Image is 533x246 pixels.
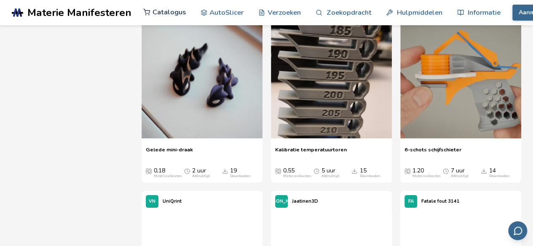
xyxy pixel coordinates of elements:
[313,167,319,174] span: Gemiddelde afdruktijd
[351,167,357,174] span: Downloaden
[268,8,301,17] font: Verzoeken
[153,7,186,17] font: Catalogus
[404,167,410,174] span: Gemiddelde kosten
[184,167,190,174] span: Gemiddelde afdruktijd
[489,174,509,178] font: Downloaden
[412,167,424,175] font: 1.20
[397,8,442,17] font: Hulpmiddelen
[404,146,461,159] a: 6-schots schijfschieter
[146,146,193,153] font: Gelede mini-draak
[326,8,371,17] font: Zoekopdracht
[27,5,131,20] font: Materie Manifesteren
[192,167,206,175] font: 2 uur
[421,198,460,204] font: Fatale fout 3141
[230,174,250,178] font: Downloaden
[451,167,465,175] font: 7 uur
[321,174,339,178] font: Afdruktijd
[359,167,366,175] font: 15
[163,198,182,204] font: UniQrint
[209,8,244,17] font: AutoSlicer
[146,167,152,174] span: Gemiddelde kosten
[222,167,228,174] span: Downloaden
[292,198,318,204] font: Jaatinen3D
[262,198,301,204] font: [PERSON_NAME]
[283,174,311,178] font: Materiaalkosten
[404,146,461,153] font: 6-schots schijfschieter
[443,167,449,174] span: Gemiddelde afdruktijd
[412,174,440,178] font: Materiaalkosten
[283,167,295,175] font: 0,55
[489,167,496,175] font: 14
[408,198,414,204] font: FA
[451,174,469,178] font: Afdruktijd
[508,221,527,240] button: Feedback via e-mail verzenden
[275,146,347,153] font: Kalibratie temperatuurtoren
[149,198,155,204] font: VN
[230,167,237,175] font: 19
[468,8,501,17] font: Informatie
[275,146,347,159] a: Kalibratie temperatuurtoren
[154,174,182,178] font: Materiaalkosten
[481,167,487,174] span: Downloaden
[154,167,165,175] font: 0,18
[321,167,335,175] font: 5 uur
[192,174,210,178] font: Afdruktijd
[146,146,193,159] a: Gelede mini-draak
[359,174,380,178] font: Downloaden
[275,167,281,174] span: Gemiddelde kosten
